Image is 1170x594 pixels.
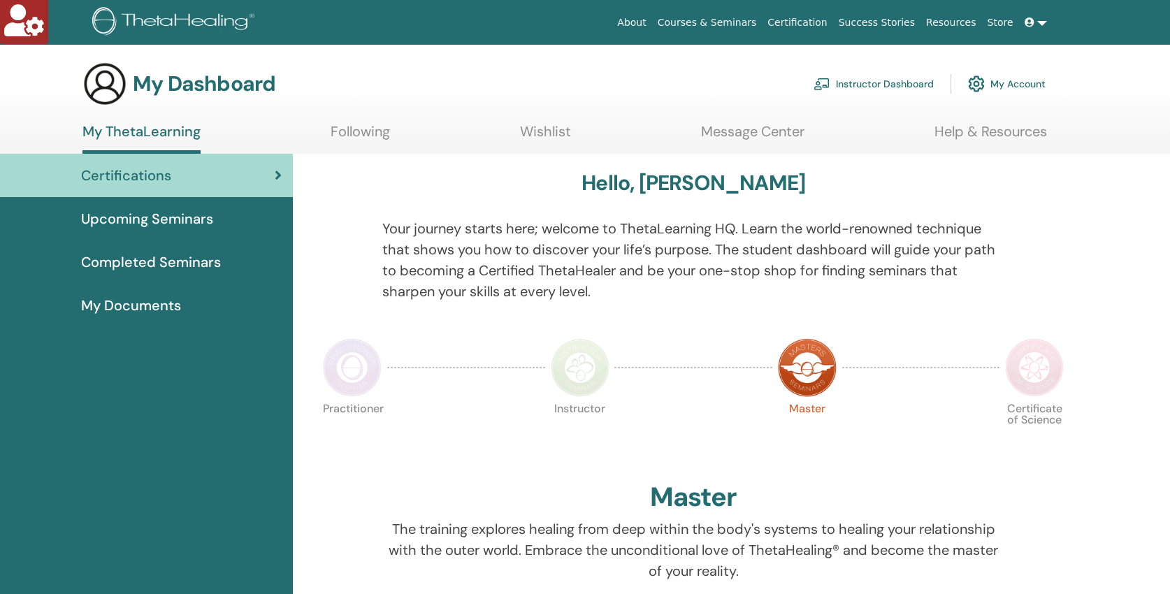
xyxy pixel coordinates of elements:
[382,218,1005,302] p: Your journey starts here; welcome to ThetaLearning HQ. Learn the world-renowned technique that sh...
[920,10,982,36] a: Resources
[934,123,1047,150] a: Help & Resources
[968,72,985,96] img: cog.svg
[833,10,920,36] a: Success Stories
[82,123,201,154] a: My ThetaLearning
[133,71,275,96] h3: My Dashboard
[323,403,382,462] p: Practitioner
[520,123,571,150] a: Wishlist
[762,10,832,36] a: Certification
[82,61,127,106] img: generic-user-icon.jpg
[81,295,181,316] span: My Documents
[81,208,213,229] span: Upcoming Seminars
[968,68,1046,99] a: My Account
[778,338,837,397] img: Master
[81,165,171,186] span: Certifications
[652,10,763,36] a: Courses & Seminars
[1005,338,1064,397] img: Certificate of Science
[551,338,609,397] img: Instructor
[1005,403,1064,462] p: Certificate of Science
[551,403,609,462] p: Instructor
[582,171,805,196] h3: Hello, [PERSON_NAME]
[814,78,830,90] img: chalkboard-teacher.svg
[331,123,390,150] a: Following
[701,123,804,150] a: Message Center
[92,7,259,38] img: logo.png
[778,403,837,462] p: Master
[323,338,382,397] img: Practitioner
[650,481,737,514] h2: Master
[382,519,1005,581] p: The training explores healing from deep within the body's systems to healing your relationship wi...
[81,252,221,273] span: Completed Seminars
[612,10,651,36] a: About
[814,68,934,99] a: Instructor Dashboard
[982,10,1019,36] a: Store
